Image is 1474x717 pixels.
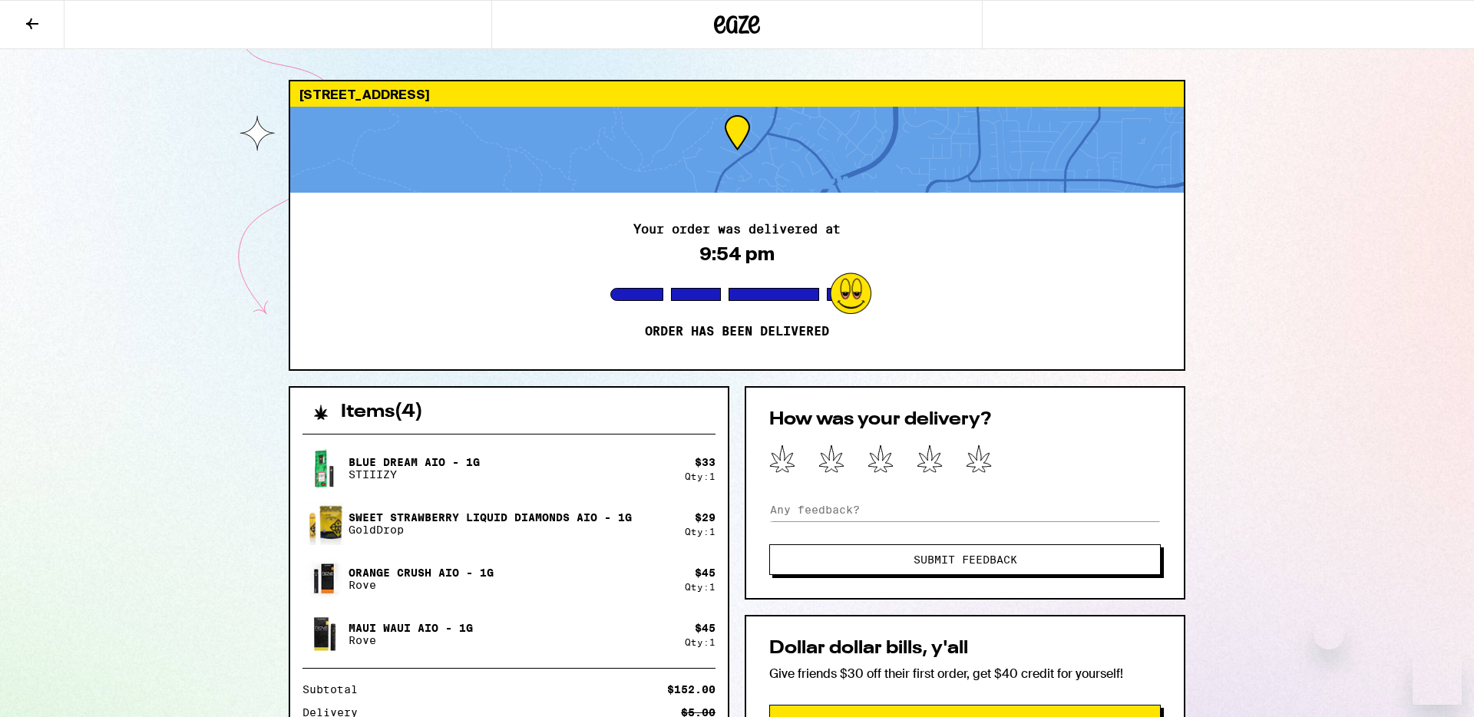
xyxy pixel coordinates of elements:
input: Any feedback? [769,498,1161,521]
div: $ 29 [695,511,716,524]
img: Orange Crush AIO - 1g [302,557,345,600]
p: STIIIZY [349,468,480,481]
div: $ 33 [695,456,716,468]
iframe: Button to launch messaging window [1413,656,1462,705]
img: Sweet Strawberry Liquid Diamonds AIO - 1g [302,500,345,547]
div: Qty: 1 [685,527,716,537]
img: Maui Waui AIO - 1g [302,613,345,656]
div: 9:54 pm [699,243,775,265]
img: Blue Dream AIO - 1g [302,447,345,490]
h2: How was your delivery? [769,411,1161,429]
div: $ 45 [695,567,716,579]
p: Orange Crush AIO - 1g [349,567,494,579]
h2: Dollar dollar bills, y'all [769,639,1161,658]
p: GoldDrop [349,524,632,536]
p: Sweet Strawberry Liquid Diamonds AIO - 1g [349,511,632,524]
span: Submit Feedback [914,554,1017,565]
div: Subtotal [302,684,368,695]
p: Blue Dream AIO - 1g [349,456,480,468]
iframe: Close message [1314,619,1344,649]
p: Rove [349,579,494,591]
div: [STREET_ADDRESS] [290,81,1184,107]
div: $152.00 [667,684,716,695]
button: Submit Feedback [769,544,1161,575]
p: Order has been delivered [645,324,829,339]
div: Qty: 1 [685,471,716,481]
h2: Items ( 4 ) [341,403,423,421]
h2: Your order was delivered at [633,223,841,236]
p: Rove [349,634,473,646]
div: Qty: 1 [685,582,716,592]
p: Maui Waui AIO - 1g [349,622,473,634]
div: Qty: 1 [685,637,716,647]
div: $ 45 [695,622,716,634]
p: Give friends $30 off their first order, get $40 credit for yourself! [769,666,1161,682]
